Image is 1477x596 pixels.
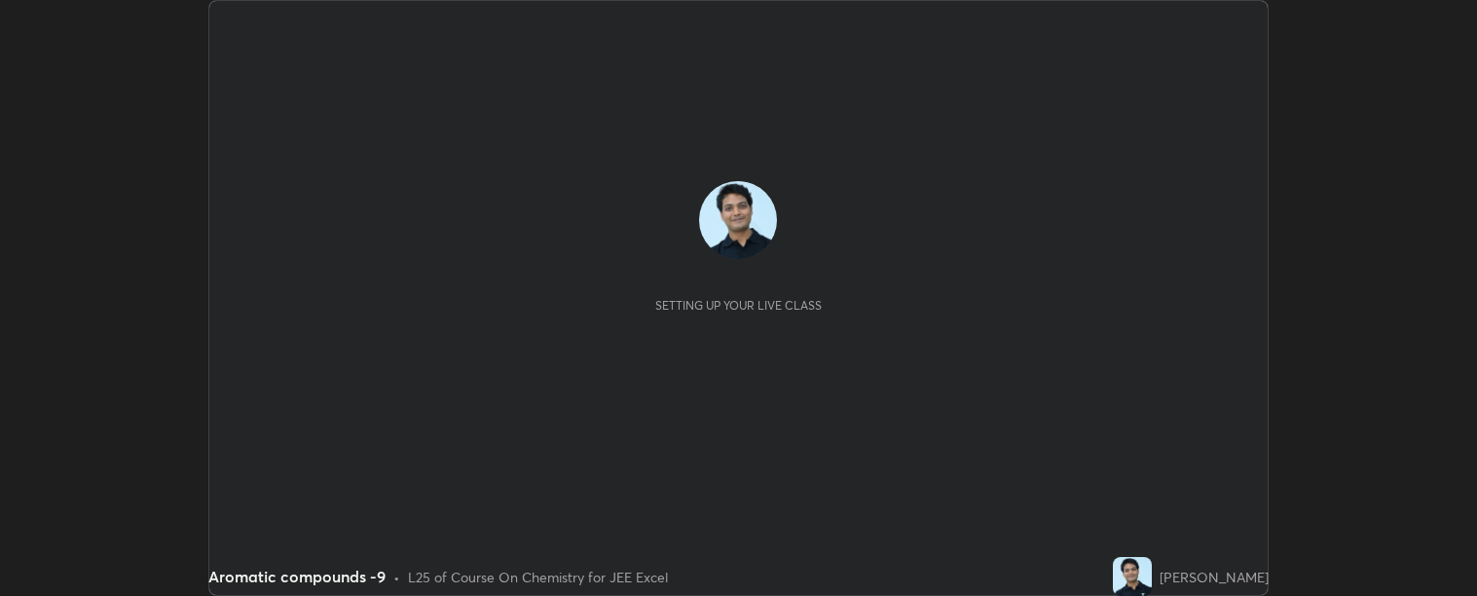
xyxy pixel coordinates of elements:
[1113,557,1152,596] img: a66c93c3f3b24783b2fbdc83a771ea14.jpg
[393,567,400,587] div: •
[699,181,777,259] img: a66c93c3f3b24783b2fbdc83a771ea14.jpg
[1160,567,1269,587] div: [PERSON_NAME]
[208,565,386,588] div: Aromatic compounds -9
[408,567,668,587] div: L25 of Course On Chemistry for JEE Excel
[655,298,822,313] div: Setting up your live class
